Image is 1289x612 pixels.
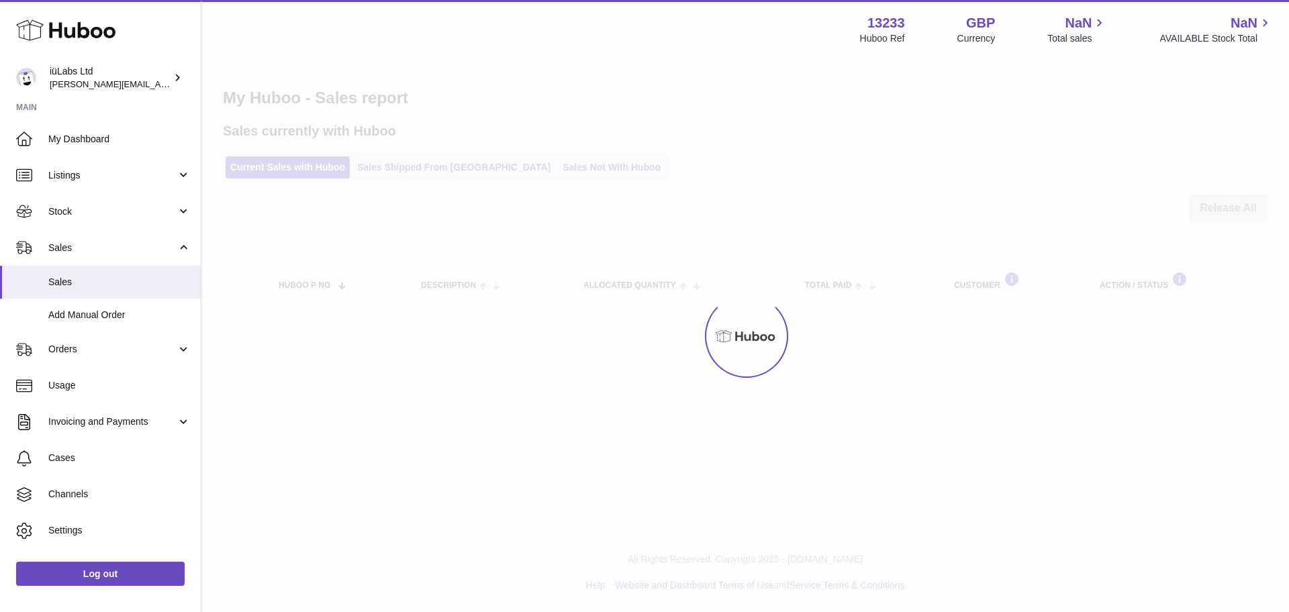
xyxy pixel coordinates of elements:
span: Total sales [1047,32,1107,45]
div: iüLabs Ltd [50,65,171,91]
span: Invoicing and Payments [48,415,177,428]
span: Cases [48,452,191,464]
span: Sales [48,276,191,289]
span: NaN [1231,14,1257,32]
span: My Dashboard [48,133,191,146]
strong: 13233 [867,14,905,32]
span: Add Manual Order [48,309,191,321]
span: Settings [48,524,191,537]
span: NaN [1065,14,1092,32]
span: [PERSON_NAME][EMAIL_ADDRESS][DOMAIN_NAME] [50,79,269,89]
a: Log out [16,562,185,586]
img: annunziata@iulabs.co [16,68,36,88]
span: Channels [48,488,191,501]
a: NaN AVAILABLE Stock Total [1159,14,1273,45]
span: Usage [48,379,191,392]
strong: GBP [966,14,995,32]
div: Huboo Ref [860,32,905,45]
a: NaN Total sales [1047,14,1107,45]
span: Listings [48,169,177,182]
span: Orders [48,343,177,356]
div: Currency [957,32,996,45]
span: Sales [48,242,177,254]
span: Stock [48,205,177,218]
span: AVAILABLE Stock Total [1159,32,1273,45]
